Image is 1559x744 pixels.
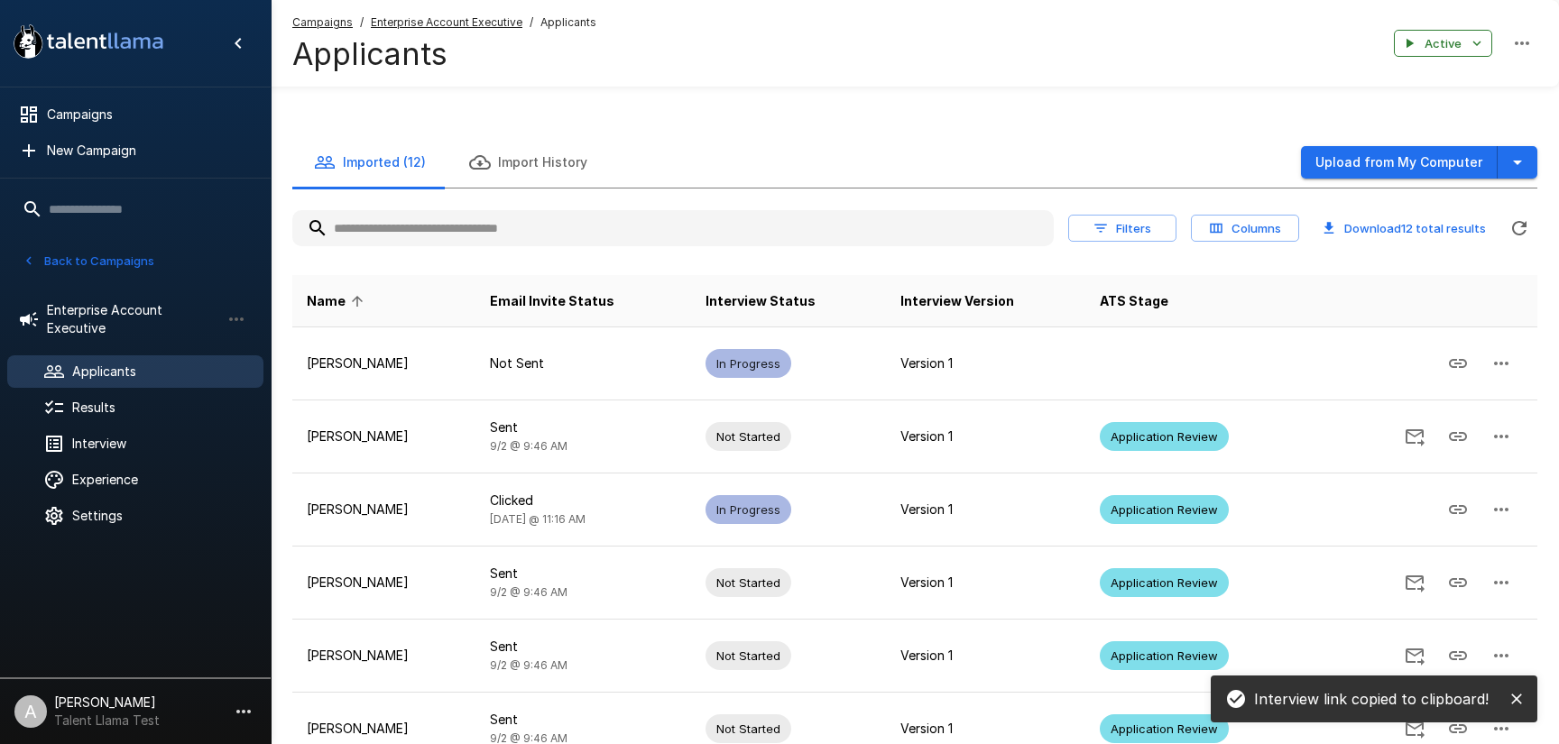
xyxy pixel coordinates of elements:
span: Send Invitation [1393,574,1436,589]
p: [PERSON_NAME] [307,574,461,592]
span: Not Started [706,428,791,445]
span: Application Review [1100,574,1229,592]
p: Version 1 [900,574,1072,592]
span: Not Started [706,648,791,665]
span: In Progress [706,355,791,372]
p: Version 1 [900,427,1072,445]
p: [PERSON_NAME] [307,720,461,738]
span: Name [307,290,369,312]
p: Interview link copied to clipboard! [1254,688,1489,710]
p: [PERSON_NAME] [307,501,461,519]
span: [DATE] @ 11:16 AM [490,512,586,526]
button: Refreshing... [1501,210,1537,246]
button: Download12 total results [1314,215,1494,243]
p: Not Sent [490,354,676,372]
span: Send Invitation [1393,720,1436,735]
p: Version 1 [900,720,1072,738]
span: Copy Interview Link [1436,354,1480,370]
p: Version 1 [900,501,1072,519]
span: Interview Status [706,290,816,312]
span: Not Started [706,574,791,592]
p: Version 1 [900,647,1072,665]
button: Columns [1191,215,1299,243]
span: Copy Interview Link [1436,574,1480,589]
button: close [1503,685,1530,712]
span: ATS Stage [1100,290,1168,312]
p: [PERSON_NAME] [307,354,461,372]
span: Copy Interview Link [1436,501,1480,516]
span: Email Invite Status [490,290,614,312]
span: 9/2 @ 9:46 AM [490,585,567,599]
p: Sent [490,638,676,656]
button: Upload from My Computer [1301,146,1498,179]
p: Clicked [490,491,676,510]
p: Sent [490,565,676,583]
p: Version 1 [900,354,1072,372]
span: Send Invitation [1393,647,1436,662]
span: Copy Interview Link [1436,427,1480,443]
button: Active [1394,30,1492,58]
button: Filters [1068,215,1176,243]
p: [PERSON_NAME] [307,647,461,665]
span: Application Review [1100,721,1229,738]
button: Imported (12) [292,137,447,188]
span: Send Invitation [1393,427,1436,443]
span: In Progress [706,501,791,519]
h4: Applicants [292,35,596,73]
span: Application Review [1100,501,1229,519]
span: 9/2 @ 9:46 AM [490,439,567,453]
span: Application Review [1100,428,1229,445]
span: Copy Interview Link [1436,720,1480,735]
span: Interview Version [900,290,1014,312]
span: Copy Interview Link [1436,647,1480,662]
span: Application Review [1100,648,1229,665]
p: Sent [490,711,676,729]
p: [PERSON_NAME] [307,427,461,445]
span: Not Started [706,721,791,738]
span: 9/2 @ 9:46 AM [490,658,567,672]
p: Sent [490,418,676,436]
button: Import History [447,137,609,188]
